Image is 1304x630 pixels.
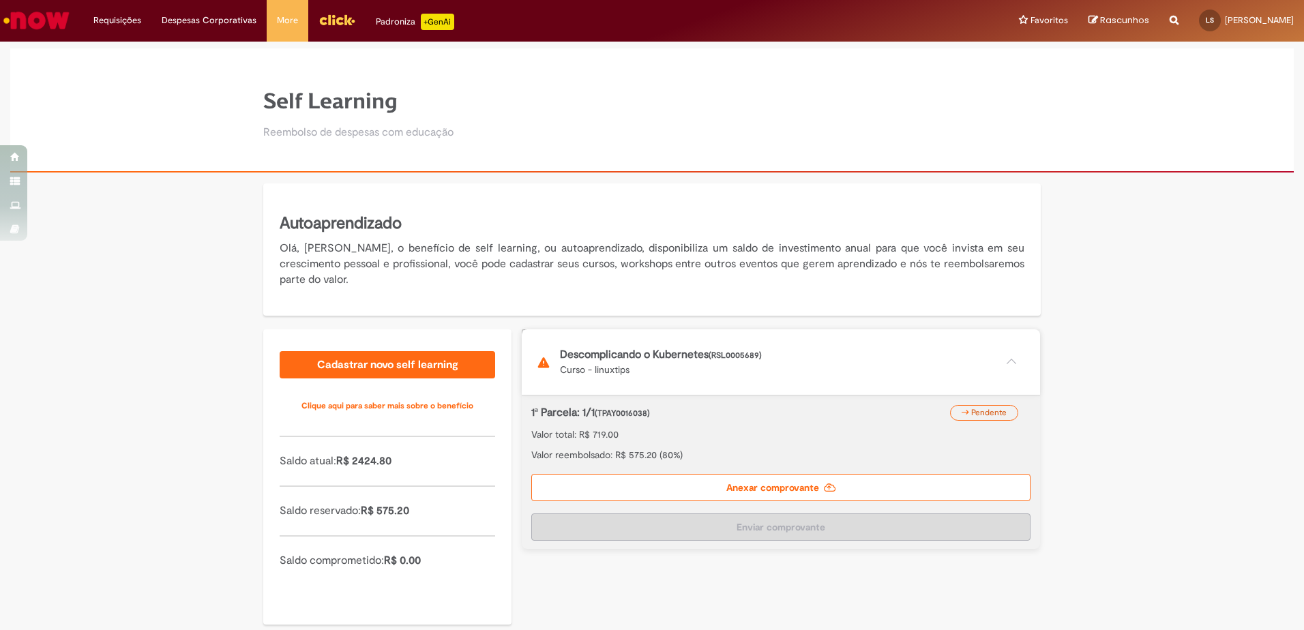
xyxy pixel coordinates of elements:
[1206,16,1214,25] span: LS
[280,392,495,419] a: Clique aqui para saber mais sobre o benefício
[1,7,72,34] img: ServiceNow
[318,10,355,30] img: click_logo_yellow_360x200.png
[384,554,421,567] span: R$ 0.00
[531,448,1031,462] p: Valor reembolsado: R$ 575.20 (80%)
[531,405,959,421] p: 1ª Parcela: 1/1
[280,351,495,378] a: Cadastrar novo self learning
[277,14,298,27] span: More
[531,427,1031,441] p: Valor total: R$ 719.00
[280,503,495,519] p: Saldo reservado:
[1031,14,1068,27] span: Favoritos
[421,14,454,30] p: +GenAi
[1225,14,1294,26] span: [PERSON_NAME]
[361,504,409,517] span: R$ 575.20
[280,212,1024,235] h5: Autoaprendizado
[280,453,495,469] p: Saldo atual:
[336,454,391,468] span: R$ 2424.80
[376,14,454,30] div: Padroniza
[1088,14,1149,27] a: Rascunhos
[595,408,650,419] span: (TPAY0016038)
[263,127,454,139] h2: Reembolso de despesas com educação
[1100,14,1149,27] span: Rascunhos
[93,14,141,27] span: Requisições
[280,241,1024,288] p: Olá, [PERSON_NAME], o benefício de self learning, ou autoaprendizado, disponibiliza um saldo de i...
[263,89,454,113] h1: Self Learning
[971,407,1007,418] span: Pendente
[162,14,256,27] span: Despesas Corporativas
[280,553,495,569] p: Saldo comprometido:
[531,474,1031,501] label: Anexar comprovante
